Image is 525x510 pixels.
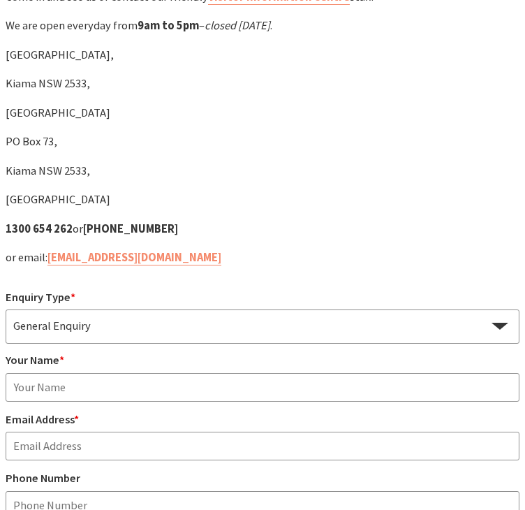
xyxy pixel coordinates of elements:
[6,162,519,180] p: Kiama NSW 2533,
[6,191,519,209] p: [GEOGRAPHIC_DATA]
[138,18,199,33] strong: 9am to 5pm
[6,249,519,267] p: or email:
[6,373,519,402] input: Your Name
[6,221,73,236] strong: 1300 654 262
[6,220,519,238] p: or
[6,353,64,367] label: Your Name
[6,104,519,122] p: [GEOGRAPHIC_DATA]
[205,18,270,33] em: closed [DATE]
[6,46,519,64] p: [GEOGRAPHIC_DATA],
[6,17,519,35] p: We are open everyday from – .
[83,221,178,236] strong: [PHONE_NUMBER]
[6,75,519,93] p: Kiama NSW 2533,
[6,133,519,151] p: PO Box 73,
[6,290,75,305] label: Enquiry Type
[47,250,221,265] a: [EMAIL_ADDRESS][DOMAIN_NAME]
[6,432,519,460] input: Email Address
[6,471,80,486] label: Phone Number
[6,412,79,427] label: Email Address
